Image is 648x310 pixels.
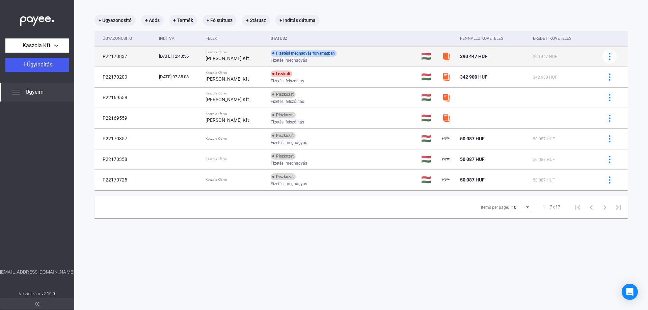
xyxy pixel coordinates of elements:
[460,136,485,141] span: 50 087 HUF
[271,112,296,118] div: Piszkozat
[271,91,296,98] div: Piszkozat
[5,58,69,72] button: Ügyindítás
[533,34,571,43] div: Eredeti követelés
[418,170,439,190] td: 🇭🇺
[206,178,265,182] div: Kaszola Kft. vs
[206,112,265,116] div: Kaszola Kft. vs
[271,118,304,126] span: Fizetési felszólítás
[94,87,156,108] td: P22169558
[159,53,200,60] div: [DATE] 12:43:56
[481,203,509,212] div: Items per page:
[141,15,164,26] mat-chip: + Adós
[533,75,557,80] span: 342 900 HUF
[206,137,265,141] div: Kaszola Kft. vs
[533,54,557,59] span: 390 447 HUF
[460,34,503,43] div: Fennálló követelés
[442,52,450,60] img: szamlazzhu-mini
[533,157,555,162] span: 50 087 HUF
[94,46,156,66] td: P22170837
[622,284,638,300] div: Open Intercom Messenger
[602,49,617,63] button: more-blue
[533,178,555,182] span: 50 087 HUF
[271,97,304,106] span: Fizetési felszólítás
[460,74,487,80] span: 342 900 HUF
[602,132,617,146] button: more-blue
[442,176,450,184] img: payee-logo
[442,93,450,102] img: szamlazzhu-mini
[206,34,217,43] div: Felek
[271,77,304,85] span: Fizetési felszólítás
[602,70,617,84] button: more-blue
[571,200,585,214] button: First page
[598,200,612,214] button: Next page
[460,177,485,182] span: 50 087 HUF
[103,34,132,43] div: Ügyazonosító
[35,302,39,306] img: arrow-double-left-grey.svg
[94,67,156,87] td: P22170200
[512,205,516,210] span: 10
[271,71,292,77] div: Lezárult
[42,291,55,296] strong: v2.10.0
[206,71,265,75] div: Kaszola Kft. vs
[206,50,265,54] div: Kaszola Kft. vs
[94,170,156,190] td: P22170725
[271,173,296,180] div: Piszkozat
[606,156,613,163] img: more-blue
[512,203,531,211] mat-select: Items per page:
[159,34,200,43] div: Indítva
[94,108,156,128] td: P22169559
[20,12,54,26] img: white-payee-white-dot.svg
[271,139,307,147] span: Fizetési meghagyás
[271,56,307,64] span: Fizetési meghagyás
[533,34,594,43] div: Eredeti követelés
[242,15,270,26] mat-chip: + Státusz
[602,152,617,166] button: more-blue
[206,56,249,61] strong: [PERSON_NAME] Kft
[275,15,320,26] mat-chip: + Indítás dátuma
[460,157,485,162] span: 50 087 HUF
[169,15,197,26] mat-chip: + Termék
[442,114,450,122] img: szamlazzhu-mini
[606,74,613,81] img: more-blue
[103,34,154,43] div: Ügyazonosító
[442,73,450,81] img: szamlazzhu-mini
[271,159,307,167] span: Fizetési meghagyás
[418,67,439,87] td: 🇭🇺
[206,76,249,82] strong: [PERSON_NAME] Kft
[94,129,156,149] td: P22170357
[206,157,265,161] div: Kaszola Kft. vs
[418,129,439,149] td: 🇭🇺
[206,34,265,43] div: Felek
[606,115,613,122] img: more-blue
[612,200,625,214] button: Last page
[271,153,296,160] div: Piszkozat
[271,50,337,57] div: Fizetési meghagyás folyamatban
[442,155,450,163] img: payee-logo
[268,31,418,46] th: Státusz
[585,200,598,214] button: Previous page
[418,46,439,66] td: 🇭🇺
[606,94,613,101] img: more-blue
[460,34,528,43] div: Fennálló követelés
[206,97,249,102] strong: [PERSON_NAME] Kft
[418,87,439,108] td: 🇭🇺
[271,180,307,188] span: Fizetési meghagyás
[202,15,237,26] mat-chip: + Fő státusz
[206,117,249,123] strong: [PERSON_NAME] Kft
[94,15,136,26] mat-chip: + Ügyazonosító
[22,62,27,66] img: plus-white.svg
[460,54,487,59] span: 390 447 HUF
[23,41,52,50] span: Kaszola Kft.
[533,137,555,141] span: 50 087 HUF
[26,88,44,96] span: Ügyeim
[271,132,296,139] div: Piszkozat
[27,61,52,68] span: Ügyindítás
[602,173,617,187] button: more-blue
[418,108,439,128] td: 🇭🇺
[159,34,174,43] div: Indítva
[442,135,450,143] img: payee-logo
[5,38,69,53] button: Kaszola Kft.
[206,91,265,95] div: Kaszola Kft. vs
[94,149,156,169] td: P22170358
[543,203,560,211] div: 1 – 7 of 7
